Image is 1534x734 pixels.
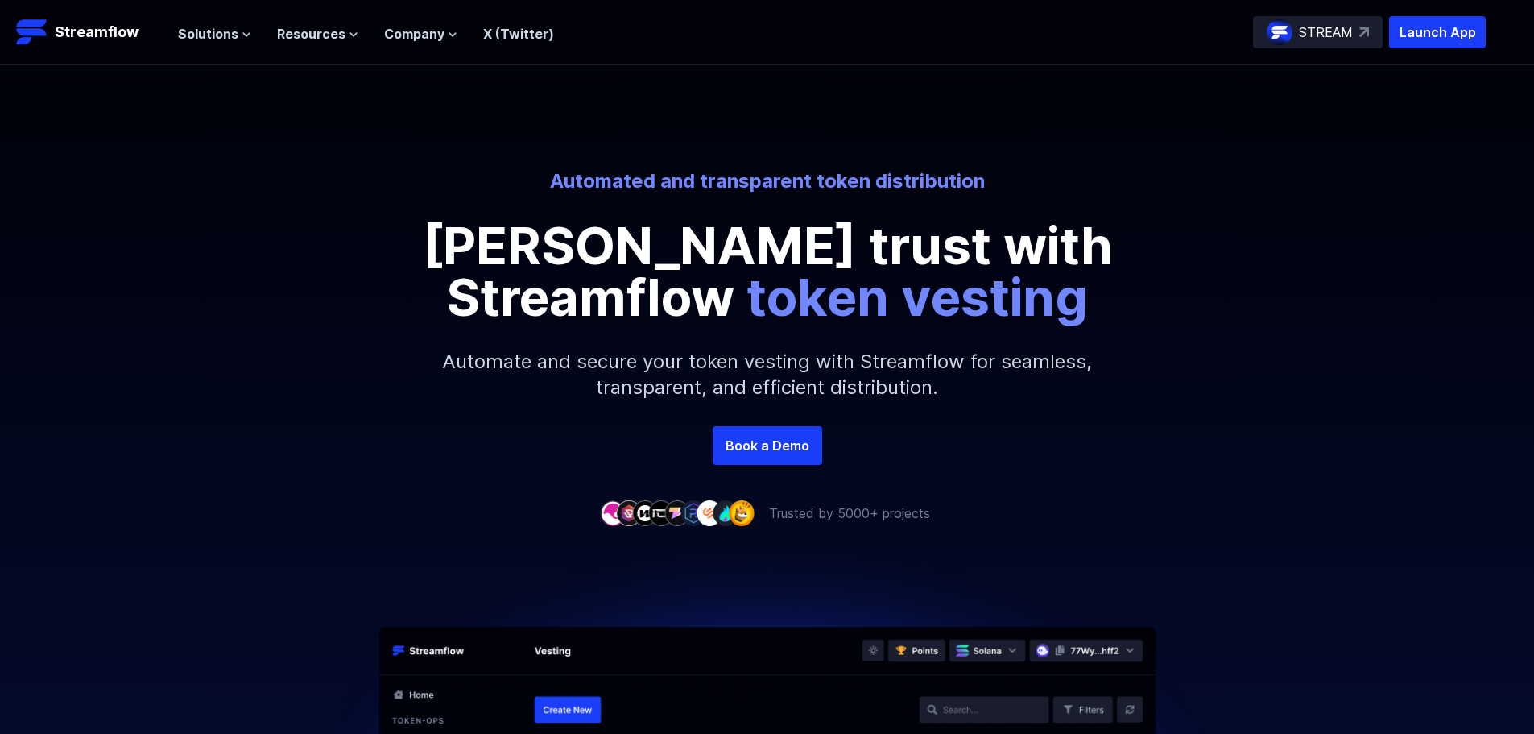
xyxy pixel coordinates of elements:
[729,500,755,525] img: company-9
[16,16,48,48] img: Streamflow Logo
[769,504,930,523] p: Trusted by 5000+ projects
[1253,16,1383,48] a: STREAM
[421,323,1114,426] p: Automate and secure your token vesting with Streamflow for seamless, transparent, and efficient d...
[321,168,1214,194] p: Automated and transparent token distribution
[277,24,345,44] span: Resources
[277,24,358,44] button: Resources
[648,500,674,525] img: company-4
[1389,16,1486,48] button: Launch App
[600,500,626,525] img: company-1
[1359,27,1369,37] img: top-right-arrow.svg
[483,26,554,42] a: X (Twitter)
[616,500,642,525] img: company-2
[1267,19,1292,45] img: streamflow-logo-circle.png
[405,220,1130,323] p: [PERSON_NAME] trust with Streamflow
[1299,23,1353,42] p: STREAM
[697,500,722,525] img: company-7
[55,21,139,44] p: Streamflow
[632,500,658,525] img: company-3
[713,426,822,465] a: Book a Demo
[384,24,444,44] span: Company
[664,500,690,525] img: company-5
[680,500,706,525] img: company-6
[384,24,457,44] button: Company
[16,16,162,48] a: Streamflow
[178,24,238,44] span: Solutions
[178,24,251,44] button: Solutions
[713,500,738,525] img: company-8
[746,266,1088,328] span: token vesting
